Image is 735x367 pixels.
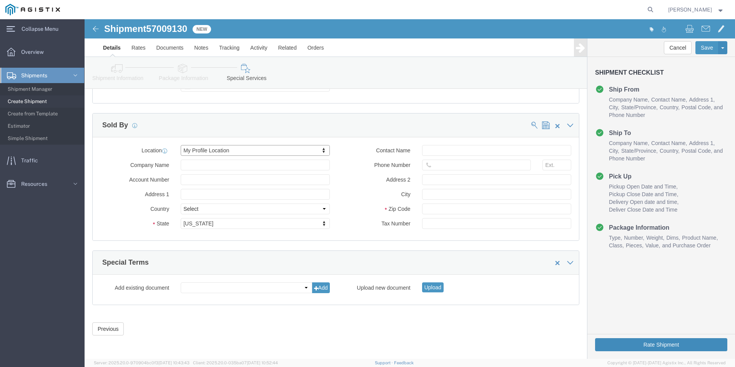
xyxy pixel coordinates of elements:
span: Copyright © [DATE]-[DATE] Agistix Inc., All Rights Reserved [607,360,726,366]
span: Client: 2025.20.0-035ba07 [193,360,278,365]
span: Overview [21,44,49,60]
span: Collapse Menu [22,21,64,37]
a: Resources [0,176,84,192]
button: [PERSON_NAME] [668,5,725,14]
span: Simple Shipment [8,131,79,146]
span: Shipment Manager [8,82,79,97]
span: [DATE] 10:52:44 [247,360,278,365]
span: Resources [21,176,53,192]
span: RICHARD LEE [668,5,712,14]
a: Shipments [0,68,84,83]
span: Server: 2025.20.0-970904bc0f3 [94,360,190,365]
a: Feedback [394,360,414,365]
iframe: FS Legacy Container [85,19,735,359]
a: Support [375,360,394,365]
a: Overview [0,44,84,60]
span: Traffic [21,153,43,168]
span: Create from Template [8,106,79,122]
img: logo [5,4,60,15]
span: Create Shipment [8,94,79,109]
span: Shipments [21,68,53,83]
span: Estimator [8,118,79,134]
span: [DATE] 10:43:43 [158,360,190,365]
a: Traffic [0,153,84,168]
